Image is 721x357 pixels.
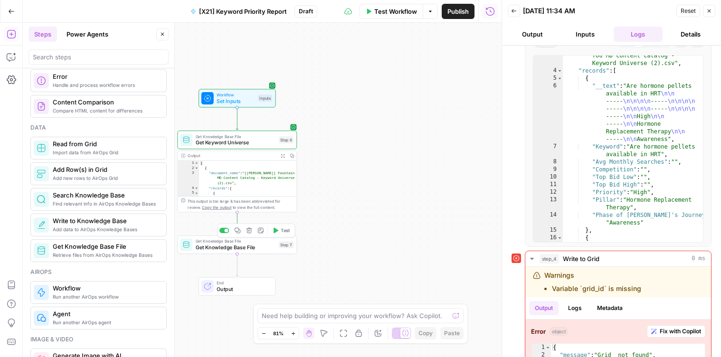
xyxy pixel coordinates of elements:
button: Reset [676,5,700,17]
div: 12 [533,188,563,196]
span: Test Workflow [374,7,417,16]
g: Edge from start to step_6 [236,107,238,130]
span: Workflow [53,283,159,293]
div: Get Knowledge Base FileGet Knowledge Base FileStep 7Test [178,235,297,254]
button: Power Agents [61,27,114,42]
button: Logs [562,301,588,315]
span: Error [53,72,159,81]
span: Toggle code folding, rows 2 through 1359 [194,166,199,171]
span: Handle and process workflow errors [53,81,159,89]
span: Set Inputs [217,97,255,105]
span: Get Keyword Universe [196,139,276,146]
div: 1 [531,344,551,351]
span: Toggle code folding, rows 4 through 1358 [194,186,199,191]
div: Inputs [258,95,272,102]
div: Step 6 [279,136,294,143]
button: Test [269,225,293,235]
button: Test Workflow [360,4,423,19]
button: Output [508,27,557,42]
span: Toggle code folding, rows 5 through 15 [194,191,199,196]
button: Details [666,27,715,42]
span: Reset [681,7,696,15]
g: Edge from step_7 to end [236,254,238,276]
li: Variable `grid_id` is missing [552,284,641,293]
span: Add new rows to AirOps Grid [53,174,159,182]
div: Airops [30,268,167,276]
div: Data [30,123,167,132]
button: Output [529,301,559,315]
div: 6 [533,82,563,143]
span: 0 ms [692,254,705,263]
div: 15 [533,226,563,234]
div: 2 [178,166,199,171]
div: Warnings [544,271,641,293]
button: Steps [28,27,57,42]
div: 0 ms / 1 tasks [525,9,711,246]
div: 16 [533,234,563,242]
span: Compare HTML content for differences [53,107,159,114]
span: Test [281,227,290,234]
span: Publish [447,7,469,16]
span: Content Comparison [53,97,159,107]
button: [X21] Keyword Priority Report [185,4,293,19]
button: Publish [442,4,474,19]
span: Toggle code folding, rows 4 through 2579 [557,67,562,75]
span: Workflow [217,92,255,98]
button: Logs [614,27,663,42]
span: Paste [444,329,460,338]
span: Copy the output [202,205,231,210]
span: Read from Grid [53,139,159,149]
div: This output is too large & has been abbreviated for review. to view the full content. [188,198,293,210]
span: Find relevant info in AirOps Knowledge Bases [53,200,159,207]
span: Add data to AirOps Knowledge Bases [53,225,159,233]
span: Fix with Copilot [660,327,701,336]
button: Copy [415,327,436,339]
button: Paste [440,327,464,339]
div: Get Knowledge Base FileGet Keyword UniverseStep 6Output[ { "document_name":"[[PERSON_NAME]] Fount... [178,131,297,212]
input: Search steps [33,52,164,62]
button: Fix with Copilot [647,325,705,338]
span: object [550,327,568,336]
span: Copy [418,329,433,338]
div: 13 [533,196,563,211]
span: Toggle code folding, rows 5 through 15 [557,75,562,82]
div: Image & video [30,335,167,344]
div: Step 7 [279,241,294,248]
div: WorkflowSet InputsInputs [178,89,297,108]
span: Add Row(s) in Grid [53,165,159,174]
span: Agent [53,309,159,319]
div: 17 [533,242,563,318]
span: Run another AirOps workflow [53,293,159,301]
span: Run another AirOps agent [53,319,159,326]
div: 7 [533,143,563,158]
div: 10 [533,173,563,181]
span: Toggle code folding, rows 16 through 26 [557,234,562,242]
div: 3 [178,171,199,186]
span: Toggle code folding, rows 1 through 1360 [194,161,199,166]
span: [X21] Keyword Priority Report [199,7,287,16]
div: 9 [533,166,563,173]
span: Output [217,285,269,293]
span: Get Knowledge Base File [196,133,276,140]
button: Metadata [591,301,628,315]
div: 1 [178,161,199,166]
div: 8 [533,158,563,166]
div: 5 [178,191,199,196]
span: Write to Knowledge Base [53,216,159,225]
div: 4 [178,186,199,191]
div: 11 [533,181,563,188]
span: Draft [299,7,313,16]
div: 3 [533,44,563,67]
span: Get Knowledge Base File [196,238,276,244]
span: Toggle code folding, rows 1 through 4 [545,344,550,351]
span: 81% [273,329,284,337]
span: Get Knowledge Base File [196,244,276,251]
div: 14 [533,211,563,226]
span: Search Knowledge Base [53,190,159,200]
span: Get Knowledge Base File [53,242,159,251]
button: Inputs [560,27,609,42]
span: Import data from AirOps Grid [53,149,159,156]
span: Write to Grid [563,254,599,263]
span: End [217,280,269,286]
div: EndOutput [178,277,297,296]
